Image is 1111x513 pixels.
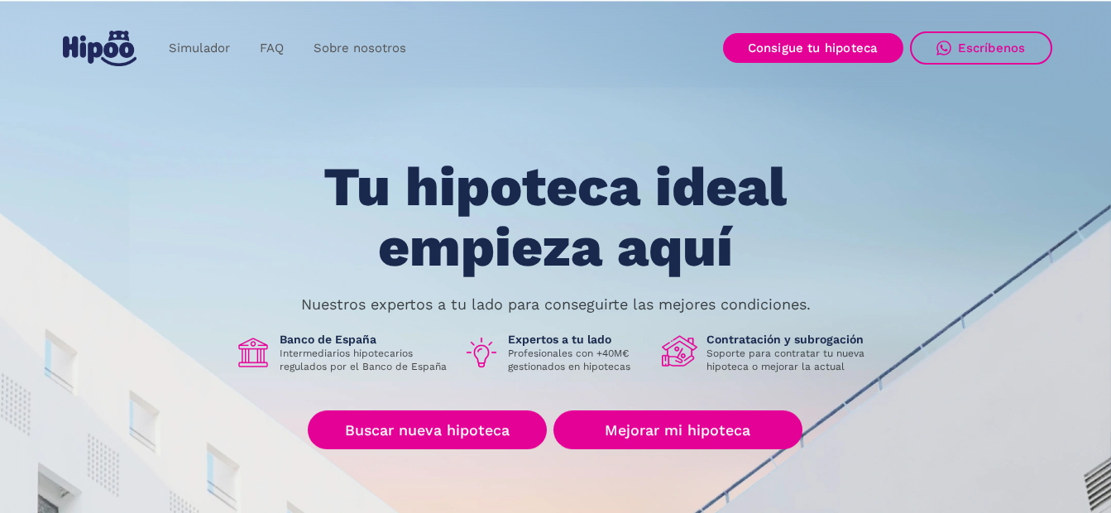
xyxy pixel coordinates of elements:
[958,41,1026,55] div: Escríbenos
[245,32,299,65] a: FAQ
[706,332,877,347] h1: Contratación y subrogación
[706,347,877,373] p: Soporte para contratar tu nueva hipoteca o mejorar la actual
[508,347,649,373] p: Profesionales con +40M€ gestionados en hipotecas
[910,31,1052,65] a: Escríbenos
[508,332,649,347] h1: Expertos a tu lado
[308,411,547,450] a: Buscar nueva hipoteca
[553,411,802,450] a: Mejorar mi hipoteca
[723,33,903,63] a: Consigue tu hipoteca
[301,298,811,311] p: Nuestros expertos a tu lado para conseguirte las mejores condiciones.
[242,157,869,277] h1: Tu hipoteca ideal empieza aquí
[299,32,421,65] a: Sobre nosotros
[280,347,450,373] p: Intermediarios hipotecarios regulados por el Banco de España
[60,24,141,73] a: home
[154,32,245,65] a: Simulador
[280,332,450,347] h1: Banco de España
